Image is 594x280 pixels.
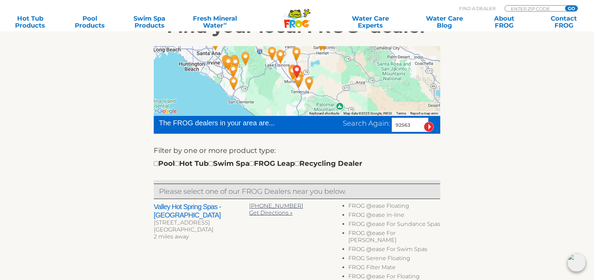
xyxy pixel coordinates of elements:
li: FROG @ease For [PERSON_NAME] [348,230,440,246]
h2: Valley Hot Spring Spas - [GEOGRAPHIC_DATA] [154,202,249,219]
div: Leslie's Poolmart Inc # 1061 - 24 miles away. [238,49,254,68]
a: ContactFROG [541,15,587,29]
a: Water CareBlog [421,15,468,29]
div: Blue Haven Pools - Orange County - 29 miles away. [225,62,241,81]
a: Water CareExperts [333,15,408,29]
p: Find A Dealer [459,5,495,12]
a: Swim SpaProducts [126,15,173,29]
div: Mission Valley Spas - 31 miles away. [220,54,237,73]
a: Fresh MineralWater∞ [186,15,244,29]
li: FROG @ease For Swim Spas [348,246,440,255]
sup: ∞ [223,21,227,26]
div: Dolphin Pool & Spa Centers - 10 miles away. [273,47,289,66]
img: openIcon [567,253,586,272]
div: Aloha Leisure Inc - 14 miles away. [264,44,280,63]
li: FROG @ease In-line [348,212,440,221]
div: Leslie's Poolmart, Inc. # 856 - 8 miles away. [289,45,305,64]
span: 2 miles away [154,233,189,240]
li: FROG Serene Floating [348,255,440,264]
p: Please select one of our FROG Dealers near you below. [159,186,435,197]
div: The FROG dealers in your area are... [159,118,300,128]
div: [GEOGRAPHIC_DATA] [154,226,249,233]
a: PoolProducts [67,15,113,29]
div: [STREET_ADDRESS] [154,219,249,226]
div: Leslie's Poolmart, Inc. # 940 - 2 miles away. [285,62,301,81]
a: Get Directions » [249,209,292,216]
input: GO [565,6,578,11]
li: FROG @ease Floating [348,202,440,212]
div: Hot Spring Spas of Orange County - 29 miles away. [226,74,242,93]
li: FROG @ease For Sundance Spas [348,221,440,230]
div: Leslie's Poolmart, Inc. # 594 - 8 miles away. [301,74,317,93]
input: Zip Code Form [510,6,557,12]
img: Google [155,107,179,116]
div: MURRIETA, CA 92563 [289,62,305,81]
a: AboutFROG [481,15,527,29]
div: Aqua Paradise - Laguna Hills - 32 miles away. [218,52,234,71]
div: Leslie's Poolmart, Inc. # 750 - 32 miles away. [220,53,236,72]
div: CalWest Resort Living - 2 miles away. [285,64,301,82]
div: Aqua Paradise - Mission Viejo - 29 miles away. [226,52,242,71]
a: Open this area in Google Maps (opens a new window) [155,107,179,116]
li: FROG Filter Mate [348,264,440,273]
a: [PHONE_NUMBER] [249,202,303,209]
a: Report a map error [410,111,438,115]
div: Pool Hot Tub Swim Spa FROG Leap Recycling Dealer [154,158,362,169]
span: Search Again: [343,119,390,127]
label: Filter by one or more product type: [154,145,276,156]
span: Map data ©2025 Google, INEGI [343,111,392,115]
div: Blue Haven Pools - Murrieta/Temecula/Southwest Riv - 4 miles away. [290,72,306,90]
a: Hot TubProducts [7,15,53,29]
div: Leslie's Poolmart, Inc. # 87 - 28 miles away. [227,54,244,73]
button: Keyboard shortcuts [309,111,339,116]
input: Submit [424,122,434,132]
div: Valley Hot Spring Spas - Murrieta - 2 miles away. [285,63,302,82]
a: Terms (opens in new tab) [396,111,406,115]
